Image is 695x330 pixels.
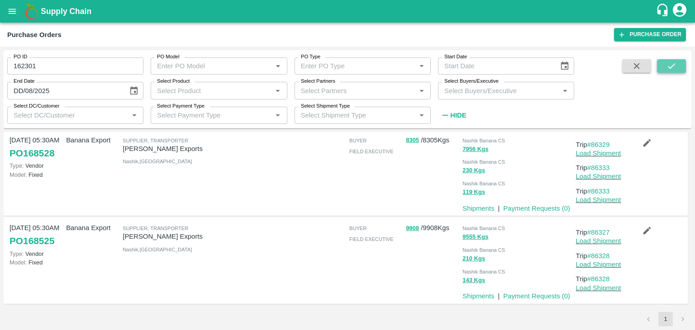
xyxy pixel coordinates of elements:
button: page 1 [658,312,673,326]
div: customer-support [656,3,671,19]
p: Trip [576,186,629,196]
button: 119 Kgs [462,187,485,198]
span: Model: [10,259,27,266]
span: buyer [349,138,367,143]
input: Enter PO Type [297,60,401,72]
p: Trip [576,251,629,261]
span: Nashik Banana CS [462,181,505,186]
div: account of current user [671,2,688,21]
p: Trip [576,227,629,237]
label: Select Product [157,78,190,85]
span: Nashik , [GEOGRAPHIC_DATA] [123,159,192,164]
a: #86333 [587,164,610,171]
input: Select Shipment Type [297,109,413,121]
label: PO ID [14,53,27,61]
button: Open [416,60,428,72]
label: PO Type [301,53,320,61]
input: Enter PO Model [153,60,257,72]
p: / 8305 Kgs [406,135,459,146]
a: #86327 [587,229,610,236]
p: Trip [576,274,629,284]
button: 210 Kgs [462,254,485,264]
label: Select DC/Customer [14,103,59,110]
button: Choose date [556,57,573,75]
span: Nashik Banana CS [462,269,505,274]
button: 143 Kgs [462,275,485,286]
a: PO168525 [10,233,54,249]
a: Load Shipment [576,284,621,292]
nav: pagination navigation [640,312,691,326]
button: Open [559,85,571,97]
a: Shipments [462,205,494,212]
a: Purchase Order [614,28,686,41]
a: #86333 [587,188,610,195]
a: Load Shipment [576,150,621,157]
input: End Date [7,82,122,99]
label: PO Model [157,53,180,61]
input: Select Partners [297,85,413,96]
p: Fixed [10,258,62,267]
a: Load Shipment [576,237,621,245]
a: Load Shipment [576,261,621,268]
input: Select Product [153,85,269,96]
button: open drawer [2,1,23,22]
img: logo [23,2,41,20]
a: PO168528 [10,145,54,161]
button: 230 Kgs [462,165,485,176]
button: Hide [438,108,469,123]
span: Nashik Banana CS [462,138,505,143]
a: #86329 [587,141,610,148]
label: Select Buyers/Executive [444,78,499,85]
span: Nashik , [GEOGRAPHIC_DATA] [123,247,192,252]
a: Shipments [462,292,494,300]
label: End Date [14,78,34,85]
div: | [494,288,500,301]
span: Model: [10,171,27,178]
span: Nashik Banana CS [462,159,505,165]
a: Payment Requests (0) [503,292,570,300]
button: Open [129,109,140,121]
label: Select Shipment Type [301,103,350,110]
p: Trip [576,163,629,173]
div: Purchase Orders [7,29,62,41]
a: #86328 [587,275,610,283]
button: Open [272,60,284,72]
strong: Hide [450,112,466,119]
button: Open [416,109,428,121]
button: 9908 [406,223,419,234]
span: Type: [10,250,24,257]
label: Select Partners [301,78,335,85]
span: field executive [349,149,394,154]
a: Load Shipment [576,173,621,180]
span: Supplier, Transporter [123,138,188,143]
p: Trip [576,140,629,150]
p: Banana Export [66,223,119,233]
input: Select Payment Type [153,109,257,121]
a: Payment Requests (0) [503,205,570,212]
button: Choose date [125,82,143,99]
p: [DATE] 05:30AM [10,223,62,233]
p: [PERSON_NAME] Exports [123,231,232,241]
button: 8305 [406,135,419,146]
a: #86328 [587,252,610,259]
input: Enter PO ID [7,57,143,75]
p: / 9908 Kgs [406,223,459,233]
b: Supply Chain [41,7,91,16]
input: Select Buyers/Executive [441,85,557,96]
span: Nashik Banana CS [462,247,505,253]
span: Nashik Banana CS [462,226,505,231]
button: Open [272,109,284,121]
p: Vendor [10,250,62,258]
button: Open [416,85,428,97]
button: Open [272,85,284,97]
p: Vendor [10,161,62,170]
button: 7956 Kgs [462,144,488,155]
label: Select Payment Type [157,103,205,110]
p: [PERSON_NAME] Exports [123,144,232,154]
span: Type: [10,162,24,169]
span: buyer [349,226,367,231]
p: [DATE] 05:30AM [10,135,62,145]
span: Supplier, Transporter [123,226,188,231]
p: Banana Export [66,135,119,145]
input: Start Date [438,57,552,75]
